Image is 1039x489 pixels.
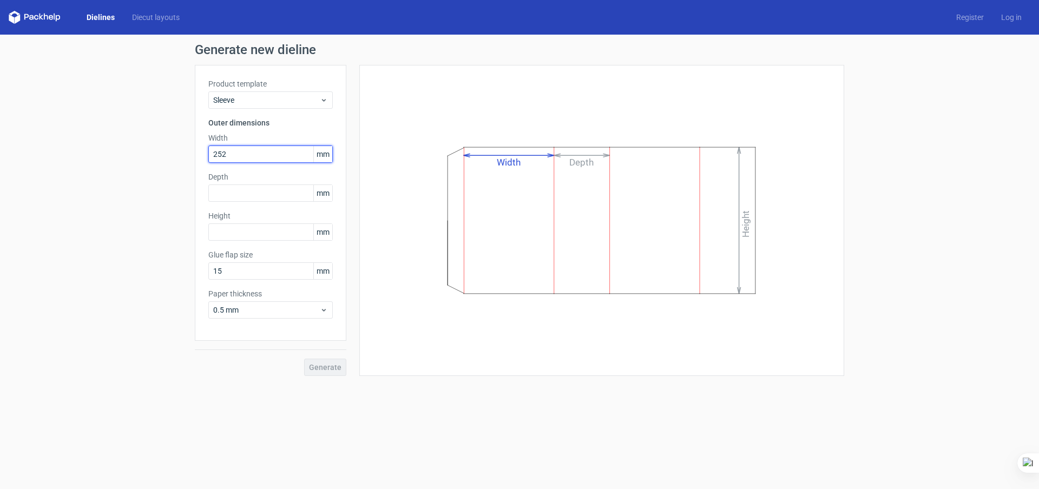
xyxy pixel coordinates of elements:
[208,78,333,89] label: Product template
[208,249,333,260] label: Glue flap size
[208,133,333,143] label: Width
[741,210,752,237] text: Height
[313,185,332,201] span: mm
[213,95,320,105] span: Sleeve
[570,157,594,168] text: Depth
[313,263,332,279] span: mm
[213,305,320,315] span: 0.5 mm
[948,12,992,23] a: Register
[313,224,332,240] span: mm
[992,12,1030,23] a: Log in
[195,43,844,56] h1: Generate new dieline
[123,12,188,23] a: Diecut layouts
[208,210,333,221] label: Height
[497,157,521,168] text: Width
[313,146,332,162] span: mm
[208,171,333,182] label: Depth
[208,117,333,128] h3: Outer dimensions
[208,288,333,299] label: Paper thickness
[78,12,123,23] a: Dielines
